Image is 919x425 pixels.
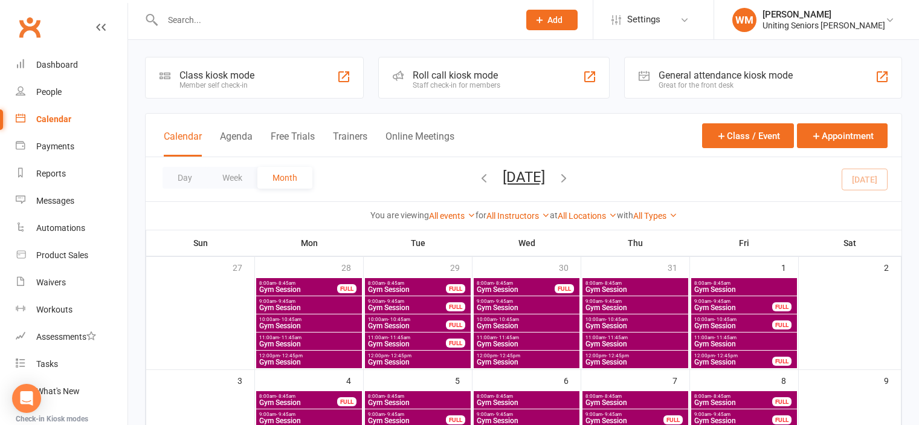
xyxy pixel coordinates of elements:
[15,12,45,42] a: Clubworx
[585,281,686,286] span: 8:00am
[585,340,686,348] span: Gym Session
[476,317,577,322] span: 10:00am
[602,394,622,399] span: - 8:45am
[476,358,577,366] span: Gym Session
[694,412,773,417] span: 9:00am
[220,131,253,157] button: Agenda
[602,281,622,286] span: - 8:45am
[259,399,338,406] span: Gym Session
[446,284,465,293] div: FULL
[690,230,799,256] th: Fri
[585,412,664,417] span: 9:00am
[694,281,795,286] span: 8:00am
[255,230,364,256] th: Mon
[233,257,254,277] div: 27
[711,299,730,304] span: - 9:45am
[388,317,410,322] span: - 10:45am
[884,370,901,390] div: 9
[476,304,577,311] span: Gym Session
[16,378,127,405] a: What's New
[36,169,66,178] div: Reports
[36,223,85,233] div: Automations
[605,335,628,340] span: - 11:45am
[476,399,577,406] span: Gym Session
[207,167,257,189] button: Week
[16,79,127,106] a: People
[476,286,555,293] span: Gym Session
[558,211,617,221] a: All Locations
[772,397,792,406] div: FULL
[276,412,295,417] span: - 9:45am
[385,394,404,399] span: - 8:45am
[659,81,793,89] div: Great for the front desk
[633,211,677,221] a: All Types
[585,417,664,424] span: Gym Session
[486,211,550,221] a: All Instructors
[446,320,465,329] div: FULL
[605,317,628,322] span: - 10:45am
[781,370,798,390] div: 8
[606,353,629,358] span: - 12:45pm
[732,8,756,32] div: WM
[429,211,476,221] a: All events
[476,281,555,286] span: 8:00am
[476,340,577,348] span: Gym Session
[772,357,792,366] div: FULL
[159,11,511,28] input: Search...
[772,320,792,329] div: FULL
[259,281,338,286] span: 8:00am
[36,386,80,396] div: What's New
[364,230,472,256] th: Tue
[259,335,360,340] span: 11:00am
[694,353,773,358] span: 12:00pm
[668,257,689,277] div: 31
[16,160,127,187] a: Reports
[341,257,363,277] div: 28
[446,339,465,348] div: FULL
[799,230,901,256] th: Sat
[259,417,360,424] span: Gym Session
[694,417,773,424] span: Gym Session
[279,335,301,340] span: - 11:45am
[672,370,689,390] div: 7
[763,20,885,31] div: Uniting Seniors [PERSON_NAME]
[627,6,660,33] span: Settings
[715,353,738,358] span: - 12:45pm
[346,370,363,390] div: 4
[36,114,71,124] div: Calendar
[16,215,127,242] a: Automations
[763,9,885,20] div: [PERSON_NAME]
[367,304,447,311] span: Gym Session
[16,242,127,269] a: Product Sales
[526,10,578,30] button: Add
[36,332,96,342] div: Assessments
[367,394,468,399] span: 8:00am
[694,322,773,329] span: Gym Session
[385,281,404,286] span: - 8:45am
[772,415,792,424] div: FULL
[367,322,447,329] span: Gym Session
[337,284,356,293] div: FULL
[497,353,520,358] span: - 12:45pm
[617,210,633,220] strong: with
[585,353,686,358] span: 12:00pm
[12,384,41,413] div: Open Intercom Messenger
[585,286,686,293] span: Gym Session
[179,81,254,89] div: Member self check-in
[494,412,513,417] span: - 9:45am
[694,286,795,293] span: Gym Session
[16,51,127,79] a: Dashboard
[714,317,737,322] span: - 10:45am
[797,123,888,148] button: Appointment
[259,340,360,348] span: Gym Session
[476,210,486,220] strong: for
[367,340,447,348] span: Gym Session
[259,286,338,293] span: Gym Session
[602,299,622,304] span: - 9:45am
[446,415,465,424] div: FULL
[367,353,468,358] span: 12:00pm
[259,304,360,311] span: Gym Session
[337,397,356,406] div: FULL
[367,412,447,417] span: 9:00am
[179,70,254,81] div: Class kiosk mode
